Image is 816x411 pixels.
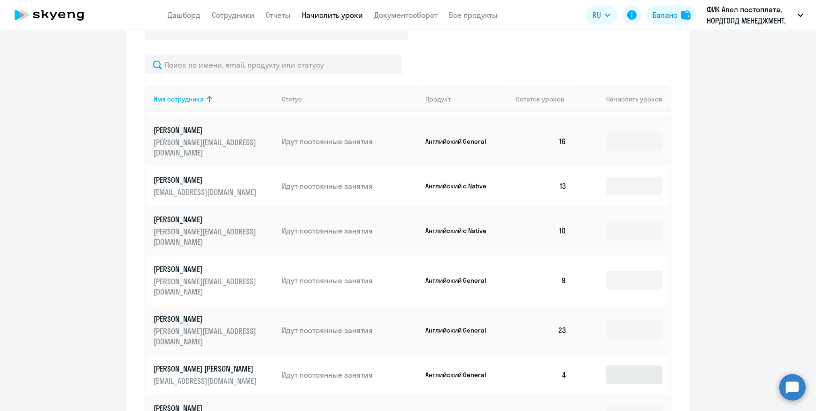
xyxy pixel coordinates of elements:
p: [PERSON_NAME][EMAIL_ADDRESS][DOMAIN_NAME] [154,326,259,347]
a: Отчеты [266,10,291,20]
div: Статус [282,95,302,103]
div: Продукт [425,95,509,103]
div: Имя сотрудника [154,95,274,103]
p: [PERSON_NAME][EMAIL_ADDRESS][DOMAIN_NAME] [154,137,259,158]
a: [PERSON_NAME][EMAIL_ADDRESS][DOMAIN_NAME] [154,175,274,197]
th: Начислить уроков [574,86,670,112]
p: ФИК Алел постоплата, НОРДГОЛД МЕНЕДЖМЕНТ, ООО [707,4,794,26]
p: [PERSON_NAME][EMAIL_ADDRESS][DOMAIN_NAME] [154,226,259,247]
a: [PERSON_NAME][PERSON_NAME][EMAIL_ADDRESS][DOMAIN_NAME] [154,314,274,347]
p: Английский General [425,326,496,334]
p: Английский General [425,276,496,285]
a: [PERSON_NAME][PERSON_NAME][EMAIL_ADDRESS][DOMAIN_NAME] [154,214,274,247]
p: [PERSON_NAME] [154,314,259,324]
td: 9 [508,256,574,305]
p: Идут постоянные занятия [282,275,418,286]
p: [PERSON_NAME] [154,175,259,185]
td: 4 [508,355,574,395]
td: 13 [508,166,574,206]
p: Идут постоянные занятия [282,225,418,236]
div: Баланс [653,9,677,21]
a: Дашборд [168,10,200,20]
p: [PERSON_NAME] [154,264,259,274]
p: Идут постоянные занятия [282,136,418,147]
div: Продукт [425,95,451,103]
td: 23 [508,305,574,355]
div: Статус [282,95,418,103]
span: RU [593,9,601,21]
p: [EMAIL_ADDRESS][DOMAIN_NAME] [154,187,259,197]
button: RU [586,6,617,24]
p: Идут постоянные занятия [282,181,418,191]
p: Английский General [425,137,496,146]
img: balance [681,10,691,20]
td: 10 [508,206,574,256]
a: Сотрудники [212,10,254,20]
a: Все продукты [449,10,498,20]
p: [PERSON_NAME] [PERSON_NAME] [154,364,259,374]
button: Балансbalance [647,6,696,24]
p: Английский с Native [425,182,496,190]
a: Документооборот [374,10,438,20]
td: 16 [508,116,574,166]
p: [EMAIL_ADDRESS][DOMAIN_NAME] [154,376,259,386]
a: [PERSON_NAME][PERSON_NAME][EMAIL_ADDRESS][DOMAIN_NAME] [154,125,274,158]
p: [PERSON_NAME][EMAIL_ADDRESS][DOMAIN_NAME] [154,276,259,297]
a: Начислить уроки [302,10,363,20]
p: Английский General [425,371,496,379]
p: [PERSON_NAME] [154,125,259,135]
input: Поиск по имени, email, продукту или статусу [145,55,402,74]
p: Английский с Native [425,226,496,235]
p: Идут постоянные занятия [282,370,418,380]
span: Остаток уроков [516,95,564,103]
button: ФИК Алел постоплата, НОРДГОЛД МЕНЕДЖМЕНТ, ООО [702,4,808,26]
a: [PERSON_NAME] [PERSON_NAME][EMAIL_ADDRESS][DOMAIN_NAME] [154,364,274,386]
p: Идут постоянные занятия [282,325,418,335]
a: [PERSON_NAME][PERSON_NAME][EMAIL_ADDRESS][DOMAIN_NAME] [154,264,274,297]
div: Остаток уроков [516,95,574,103]
p: [PERSON_NAME] [154,214,259,225]
div: Имя сотрудника [154,95,204,103]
